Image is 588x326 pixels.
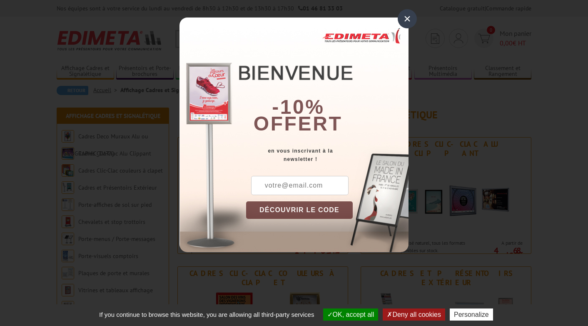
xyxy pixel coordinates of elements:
button: Deny all cookies [383,308,445,321]
div: × [398,9,417,28]
button: DÉCOUVRIR LE CODE [246,201,353,219]
div: en vous inscrivant à la newsletter ! [246,147,409,163]
font: offert [254,113,343,135]
button: Personalize (modal window) [450,308,493,321]
input: votre@email.com [251,176,349,195]
span: If you continue to browse this website, you are allowing all third-party services [95,311,318,318]
button: OK, accept all [323,308,379,321]
b: -10% [272,96,324,118]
